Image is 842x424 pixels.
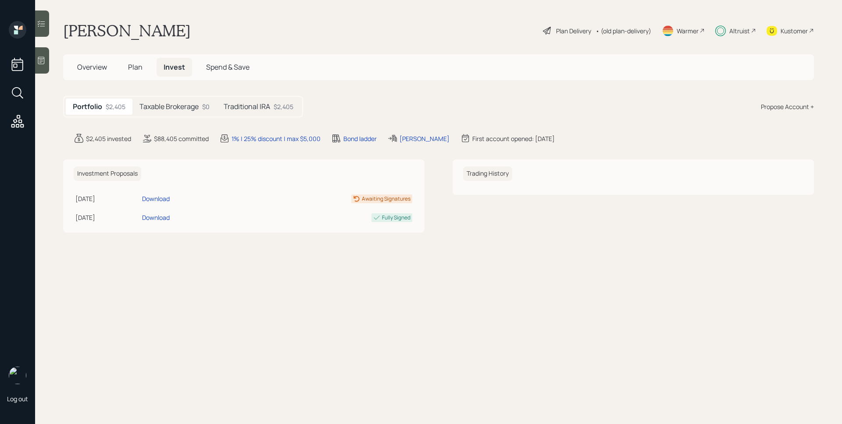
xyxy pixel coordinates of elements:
[202,102,210,111] div: $0
[472,134,555,143] div: First account opened: [DATE]
[343,134,377,143] div: Bond ladder
[106,102,125,111] div: $2,405
[73,102,102,111] h5: Portfolio
[362,195,410,203] div: Awaiting Signatures
[224,102,270,111] h5: Traditional IRA
[206,62,250,72] span: Spend & Save
[781,26,808,35] div: Kustomer
[274,102,293,111] div: $2,405
[74,166,141,181] h6: Investment Proposals
[139,102,199,111] h5: Taxable Brokerage
[75,213,139,222] div: [DATE]
[142,213,170,222] div: Download
[596,26,651,35] div: • (old plan-delivery)
[677,26,699,35] div: Warmer
[9,367,26,384] img: james-distasi-headshot.png
[463,166,512,181] h6: Trading History
[154,134,209,143] div: $88,405 committed
[63,21,191,40] h1: [PERSON_NAME]
[382,214,410,222] div: Fully Signed
[75,194,139,203] div: [DATE]
[729,26,750,35] div: Altruist
[232,134,321,143] div: 1% | 25% discount | max $5,000
[164,62,185,72] span: Invest
[86,134,131,143] div: $2,405 invested
[77,62,107,72] span: Overview
[128,62,143,72] span: Plan
[761,102,814,111] div: Propose Account +
[556,26,591,35] div: Plan Delivery
[7,395,28,403] div: Log out
[142,194,170,203] div: Download
[400,134,450,143] div: [PERSON_NAME]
